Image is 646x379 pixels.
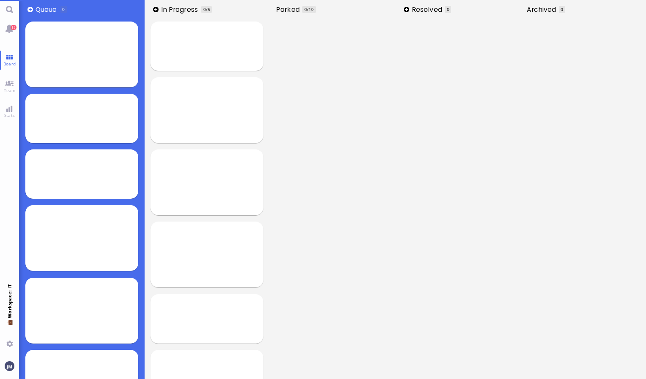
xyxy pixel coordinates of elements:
[447,6,449,12] span: 0
[307,6,314,12] span: /10
[527,5,559,14] span: Archived
[412,5,445,14] span: Resolved
[561,6,563,12] span: 0
[304,6,307,12] span: 0
[1,61,18,67] span: Board
[62,6,65,12] span: 0
[5,361,14,371] img: You
[36,5,60,14] span: Queue
[206,6,210,12] span: /5
[2,112,17,118] span: Stats
[404,7,409,12] button: Add
[2,87,18,93] span: Team
[11,25,16,30] span: 15
[161,5,201,14] span: In progress
[27,7,33,12] button: Add
[153,7,159,12] button: Add
[276,5,302,14] span: Parked
[203,6,206,12] span: 0
[6,318,13,337] span: 💼 Workspace: IT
